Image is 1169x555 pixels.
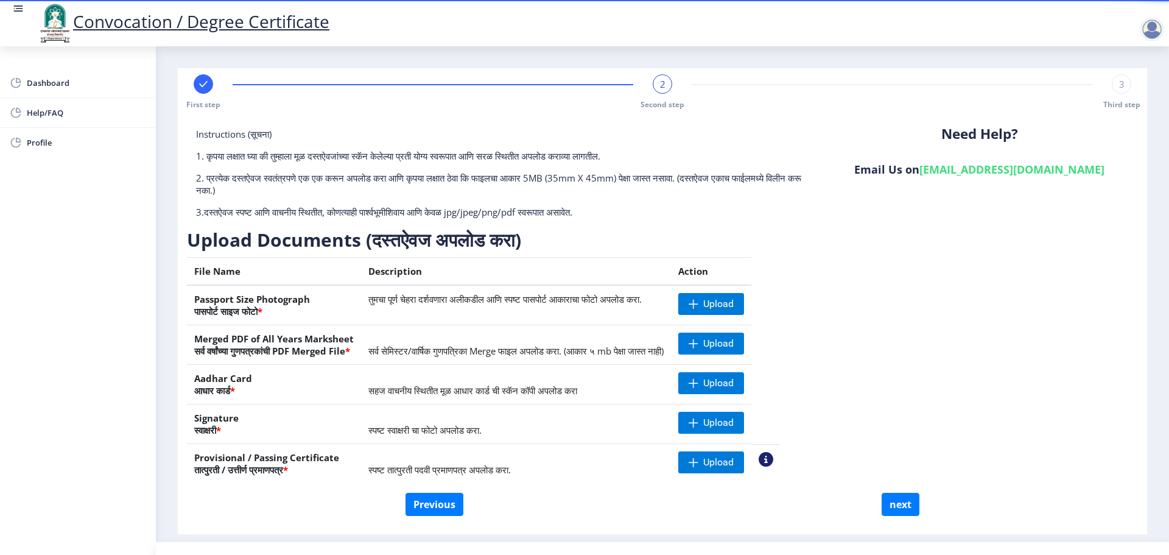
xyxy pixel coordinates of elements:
[361,285,671,325] td: तुमचा पूर्ण चेहरा दर्शवणारा अलीकडील आणि स्पष्ट पासपोर्ट आकाराचा फोटो अपलोड करा.
[196,172,812,196] p: 2. प्रत्येक दस्तऐवज स्वतंत्रपणे एक एक करून अपलोड करा आणि कृपया लक्षात ठेवा कि फाइलचा आकार 5MB (35...
[187,405,361,444] th: Signature स्वाक्षरी
[671,258,751,286] th: Action
[368,345,664,357] span: सर्व सेमिस्टर/वार्षिक गुणपत्रिका Merge फाइल अपलोड करा. (आकार ५ mb पेक्षा जास्त नाही)
[196,150,812,162] p: 1. कृपया लक्षात घ्या की तुम्हाला मूळ दस्तऐवजांच्या स्कॅन केलेल्या प्रती योग्य स्वरूपात आणि सरळ स्...
[187,228,781,252] h3: Upload Documents (दस्तऐवज अपलोड करा)
[368,424,482,436] span: स्पष्ट स्वाक्षरी चा फोटो अपलोड करा.
[703,417,734,429] span: Upload
[37,10,329,33] a: Convocation / Degree Certificate
[187,325,361,365] th: Merged PDF of All Years Marksheet सर्व वर्षांच्या गुणपत्रकांची PDF Merged File
[641,99,684,110] span: Second step
[882,493,919,516] button: next
[196,206,812,218] p: 3.दस्तऐवज स्पष्ट आणि वाचनीय स्थितीत, कोणत्याही पार्श्वभूमीशिवाय आणि केवळ jpg/jpeg/png/pdf स्वरूपा...
[759,452,773,467] nb-action: View Sample PDC
[368,384,577,397] span: सहज वाचनीय स्थितीत मूळ आधार कार्ड ची स्कॅन कॉपी अपलोड करा
[361,258,671,286] th: Description
[186,99,220,110] span: First step
[187,285,361,325] th: Passport Size Photograph पासपोर्ट साइज फोटो
[1103,99,1140,110] span: Third step
[187,365,361,405] th: Aadhar Card आधार कार्ड
[368,464,511,476] span: स्पष्ट तात्पुरती पदवी प्रमाणपत्र अपलोड करा.
[703,377,734,389] span: Upload
[919,162,1104,177] a: [EMAIL_ADDRESS][DOMAIN_NAME]
[196,128,272,140] span: Instructions (सूचना)
[405,493,463,516] button: Previous
[941,124,1018,143] b: Need Help?
[27,105,146,120] span: Help/FAQ
[830,162,1129,177] h6: Email Us on
[1119,78,1125,90] span: 3
[660,78,665,90] span: 2
[703,298,734,310] span: Upload
[27,135,146,150] span: Profile
[27,76,146,90] span: Dashboard
[37,2,73,44] img: logo
[703,338,734,350] span: Upload
[187,258,361,286] th: File Name
[187,444,361,484] th: Provisional / Passing Certificate तात्पुरती / उत्तीर्ण प्रमाणपत्र
[703,456,734,468] span: Upload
